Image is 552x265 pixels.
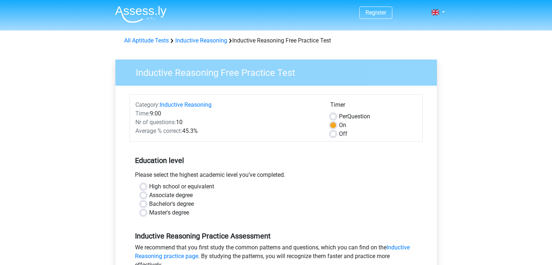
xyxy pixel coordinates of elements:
[149,208,189,217] label: Master's degree
[121,36,431,45] div: Inductive Reasoning Free Practice Test
[175,37,227,44] a: Inductive Reasoning
[135,127,182,134] span: Average % correct:
[135,119,176,126] span: Nr of questions:
[149,182,214,191] label: High school or equivalent
[149,191,193,200] label: Associate degree
[130,127,325,135] div: 45.3%
[135,232,417,240] h5: Inductive Reasoning Practice Assessment
[339,121,346,130] label: On
[127,64,432,78] h3: Inductive Reasoning Free Practice Test
[124,37,169,44] a: All Aptitude Tests
[339,113,347,120] span: Per
[135,110,150,117] span: Time:
[135,153,417,168] h5: Education level
[160,101,212,108] a: Inductive Reasoning
[330,101,417,112] div: Timer
[130,118,325,127] div: 10
[339,130,347,138] label: Off
[365,9,386,16] a: Register
[130,171,423,182] div: Please select the highest academic level you’ve completed.
[339,112,370,121] label: Question
[130,109,325,118] div: 9:00
[135,101,160,108] span: Category:
[149,200,194,208] label: Bachelor's degree
[115,6,167,23] img: Assessly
